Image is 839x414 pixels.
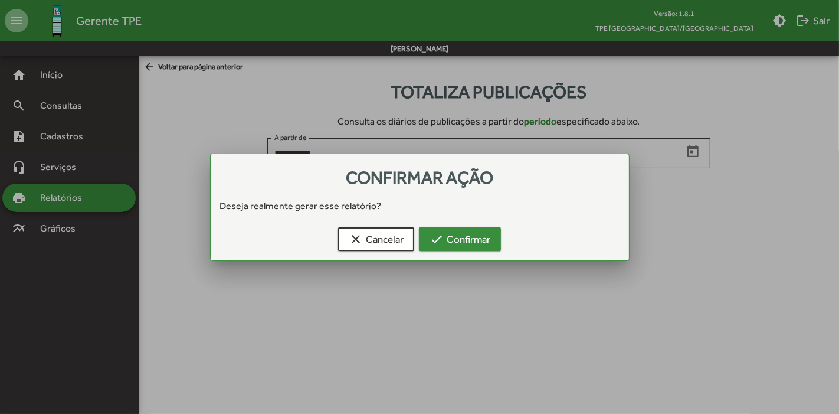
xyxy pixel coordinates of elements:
[346,167,493,188] span: Confirmar ação
[338,227,414,251] button: Cancelar
[430,232,444,246] mat-icon: check
[349,232,363,246] mat-icon: clear
[419,227,501,251] button: Confirmar
[430,229,490,250] span: Confirmar
[211,199,629,213] div: Deseja realmente gerar esse relatório?
[349,229,404,250] span: Cancelar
